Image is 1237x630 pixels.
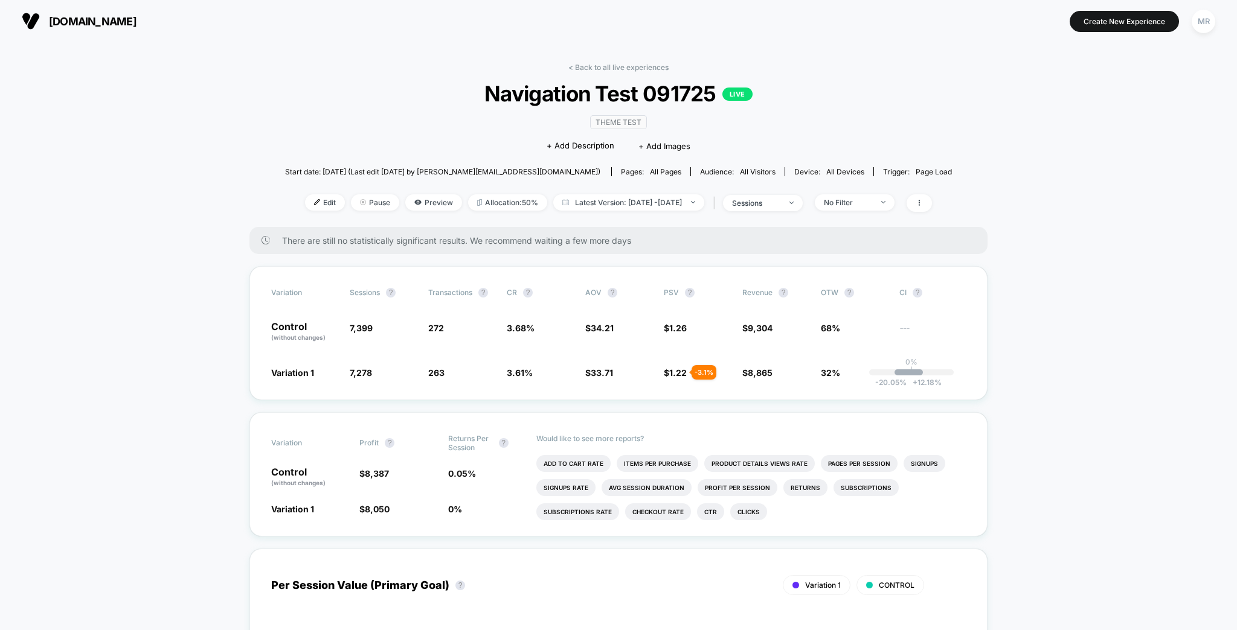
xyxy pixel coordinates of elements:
[49,15,137,28] span: [DOMAIN_NAME]
[826,167,864,176] span: all devices
[650,167,681,176] span: all pages
[669,323,687,333] span: 1.26
[805,581,841,590] span: Variation 1
[448,504,462,514] span: 0 %
[568,63,669,72] a: < Back to all live experiences
[821,288,887,297] span: OTW
[742,323,773,333] span: $
[271,467,347,488] p: Control
[824,198,872,207] div: No Filter
[821,367,840,378] span: 32%
[585,323,614,333] span: $
[742,367,773,378] span: $
[692,365,716,380] div: - 3.1 %
[621,167,681,176] div: Pages:
[779,288,788,297] button: ?
[478,288,488,297] button: ?
[271,504,314,514] span: Variation 1
[351,194,399,211] span: Pause
[742,288,773,297] span: Revenue
[669,367,687,378] span: 1.22
[910,366,913,375] p: |
[285,167,600,176] span: Start date: [DATE] (Last edit [DATE] by [PERSON_NAME][EMAIL_ADDRESS][DOMAIN_NAME])
[318,81,918,106] span: Navigation Test 091725
[271,288,338,297] span: Variation
[907,378,942,387] span: 12.18 %
[271,334,326,341] span: (without changes)
[608,288,617,297] button: ?
[360,199,366,205] img: end
[553,194,704,211] span: Latest Version: [DATE] - [DATE]
[536,503,619,520] li: Subscriptions Rate
[18,11,140,31] button: [DOMAIN_NAME]
[455,581,465,590] button: ?
[536,434,966,443] p: Would like to see more reports?
[785,167,873,176] span: Device:
[359,504,390,514] span: $
[664,367,687,378] span: $
[271,434,338,452] span: Variation
[700,167,776,176] div: Audience:
[405,194,462,211] span: Preview
[282,235,963,246] span: There are still no statistically significant results. We recommend waiting a few more days
[536,455,611,472] li: Add To Cart Rate
[468,194,547,211] span: Allocation: 50%
[271,322,338,342] p: Control
[359,468,389,479] span: $
[585,288,602,297] span: AOV
[477,199,482,206] img: rebalance
[697,503,724,520] li: Ctr
[271,367,314,378] span: Variation 1
[899,325,966,342] span: ---
[844,288,854,297] button: ?
[834,479,899,496] li: Subscriptions
[691,201,695,203] img: end
[722,87,753,101] p: LIVE
[664,323,687,333] span: $
[547,140,614,152] span: + Add Description
[602,479,692,496] li: Avg Session Duration
[507,288,517,297] span: CR
[625,503,691,520] li: Checkout Rate
[783,479,827,496] li: Returns
[350,367,372,378] span: 7,278
[428,367,445,378] span: 263
[1192,10,1215,33] div: MR
[1070,11,1179,32] button: Create New Experience
[685,288,695,297] button: ?
[591,367,613,378] span: 33.71
[740,167,776,176] span: All Visitors
[698,479,777,496] li: Profit Per Session
[732,199,780,208] div: sessions
[523,288,533,297] button: ?
[913,288,922,297] button: ?
[536,479,596,496] li: Signups Rate
[507,367,533,378] span: 3.61 %
[507,323,535,333] span: 3.68 %
[305,194,345,211] span: Edit
[821,323,840,333] span: 68%
[821,455,898,472] li: Pages Per Session
[916,167,952,176] span: Page Load
[365,468,389,479] span: 8,387
[899,288,966,297] span: CI
[314,199,320,205] img: edit
[448,434,493,452] span: Returns Per Session
[879,581,914,590] span: CONTROL
[448,468,476,479] span: 0.05 %
[499,438,509,448] button: ?
[730,503,767,520] li: Clicks
[904,455,945,472] li: Signups
[350,288,380,297] span: Sessions
[22,12,40,30] img: Visually logo
[905,357,917,366] p: 0%
[591,323,614,333] span: 34.21
[1188,9,1219,34] button: MR
[428,323,444,333] span: 272
[748,367,773,378] span: 8,865
[748,323,773,333] span: 9,304
[359,438,379,447] span: Profit
[789,202,794,204] img: end
[881,201,885,203] img: end
[585,367,613,378] span: $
